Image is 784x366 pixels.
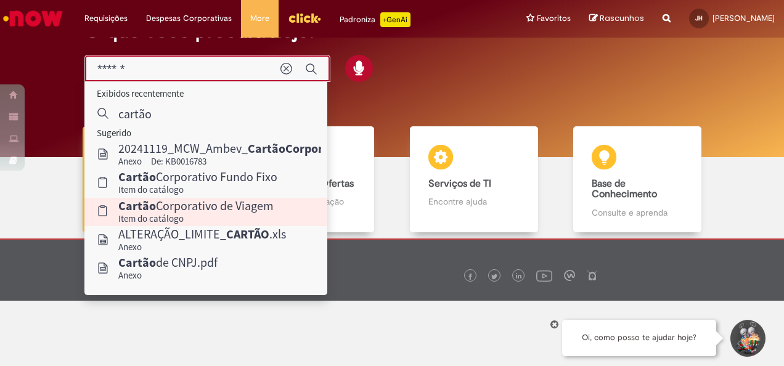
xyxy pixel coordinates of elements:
img: logo_footer_youtube.png [536,267,552,283]
span: More [250,12,269,25]
span: [PERSON_NAME] [713,13,775,23]
span: JH [695,14,703,22]
span: Despesas Corporativas [146,12,232,25]
a: Tirar dúvidas Tirar dúvidas com Lupi Assist e Gen Ai [65,126,229,233]
img: logo_footer_naosei.png [587,270,598,281]
b: Base de Conhecimento [592,177,657,201]
p: Encontre ajuda [428,195,520,208]
img: logo_footer_twitter.png [491,274,497,280]
img: logo_footer_facebook.png [467,274,473,280]
img: logo_footer_workplace.png [564,270,575,281]
div: Padroniza [340,12,410,27]
a: Rascunhos [589,13,644,25]
img: click_logo_yellow_360x200.png [288,9,321,27]
p: +GenAi [380,12,410,27]
h2: O que você procura hoje? [84,20,700,42]
b: Serviços de TI [428,177,491,190]
p: Consulte e aprenda [592,206,683,219]
span: Requisições [84,12,128,25]
img: logo_footer_linkedin.png [516,273,522,280]
a: Base de Conhecimento Consulte e aprenda [556,126,720,233]
span: Rascunhos [600,12,644,24]
span: Favoritos [537,12,571,25]
div: Oi, como posso te ajudar hoje? [562,320,716,356]
img: ServiceNow [1,6,65,31]
button: Iniciar Conversa de Suporte [729,320,766,357]
a: Serviços de TI Encontre ajuda [392,126,556,233]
